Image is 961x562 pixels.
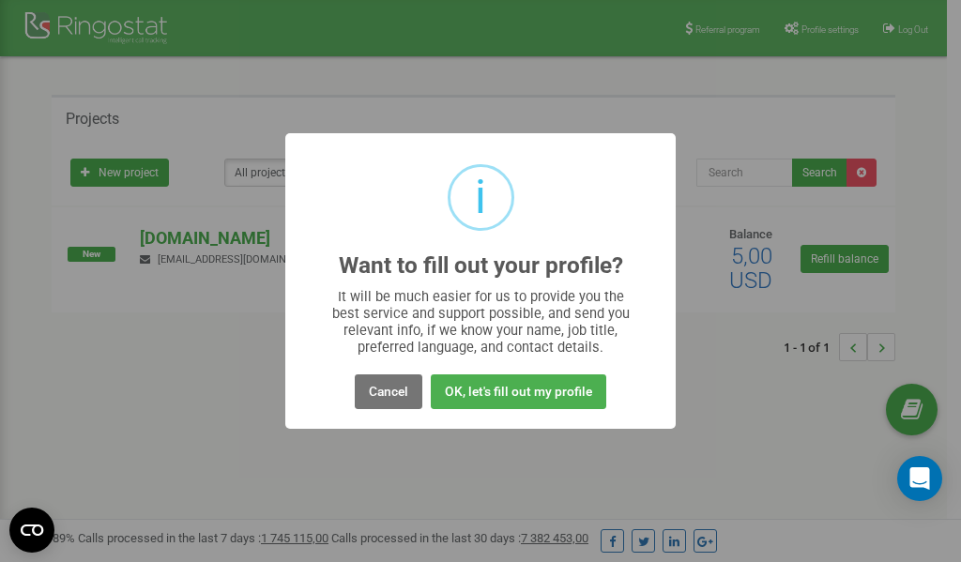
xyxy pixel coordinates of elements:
button: Cancel [355,374,422,409]
div: It will be much easier for us to provide you the best service and support possible, and send you ... [323,288,639,356]
div: Open Intercom Messenger [897,456,942,501]
div: i [475,167,486,228]
h2: Want to fill out your profile? [339,253,623,279]
button: Open CMP widget [9,508,54,553]
button: OK, let's fill out my profile [431,374,606,409]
